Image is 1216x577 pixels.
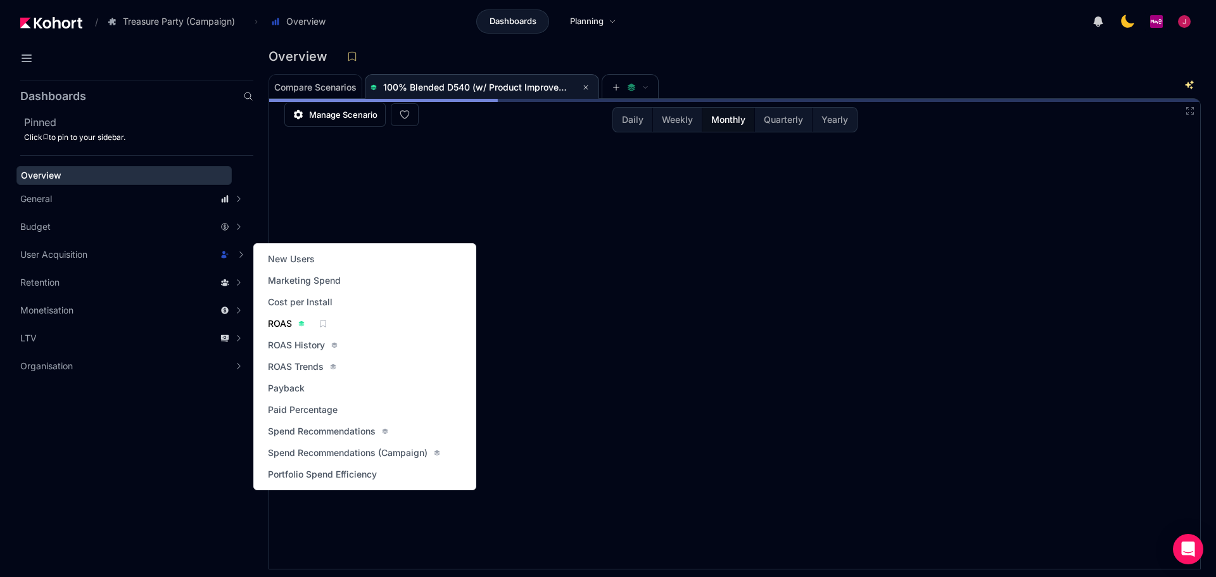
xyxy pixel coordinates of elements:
span: Portfolio Spend Efficiency [268,468,377,481]
img: logo_PlayQ_20230721100321046856.png [1150,15,1163,28]
button: Daily [613,108,652,132]
a: Spend Recommendations (Campaign) [264,444,444,462]
button: Quarterly [754,108,812,132]
span: Monetisation [20,304,73,317]
span: Overview [286,15,326,28]
a: Overview [16,166,232,185]
span: Overview [21,170,61,181]
button: Overview [264,11,339,32]
a: Marketing Spend [264,272,345,289]
a: Manage Scenario [284,103,386,127]
span: ROAS [268,317,292,330]
span: Compare Scenarios [274,83,357,92]
span: Planning [570,15,604,28]
span: Organisation [20,360,73,372]
button: Fullscreen [1185,106,1195,116]
h3: Overview [269,50,335,63]
h2: Dashboards [20,91,86,102]
button: Monthly [702,108,754,132]
button: Yearly [812,108,857,132]
span: Spend Recommendations [268,425,376,438]
span: Spend Recommendations (Campaign) [268,447,427,459]
a: ROAS [264,315,308,333]
span: Retention [20,276,60,289]
span: New Users [268,253,315,265]
a: Cost per Install [264,293,336,311]
span: LTV [20,332,37,345]
img: Kohort logo [20,17,82,29]
span: Yearly [821,113,848,126]
span: ROAS History [268,339,325,352]
span: Weekly [662,113,693,126]
h2: Pinned [24,115,253,130]
div: Open Intercom Messenger [1173,534,1203,564]
span: Marketing Spend [268,274,341,287]
span: Daily [622,113,643,126]
a: Dashboards [476,10,549,34]
div: Click to pin to your sidebar. [24,132,253,143]
a: ROAS Trends [264,358,340,376]
span: / [85,15,98,29]
span: ROAS Trends [268,360,324,373]
span: 100% Blended D540 (w/ Product Improvements) [383,82,588,92]
a: Planning [557,10,630,34]
a: New Users [264,250,319,268]
span: Cost per Install [268,296,332,308]
span: Budget [20,220,51,233]
span: Dashboards [490,15,536,28]
span: General [20,193,52,205]
span: Quarterly [764,113,803,126]
a: Payback [264,379,308,397]
span: Payback [268,382,305,395]
button: Treasure Party (Campaign) [101,11,248,32]
span: › [252,16,260,27]
span: Manage Scenario [309,108,377,121]
a: ROAS History [264,336,341,354]
a: Portfolio Spend Efficiency [264,466,381,483]
span: Paid Percentage [268,403,338,416]
span: Treasure Party (Campaign) [123,15,235,28]
span: Monthly [711,113,745,126]
span: User Acquisition [20,248,87,261]
a: Paid Percentage [264,401,341,419]
button: Weekly [652,108,702,132]
a: Spend Recommendations [264,422,392,440]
